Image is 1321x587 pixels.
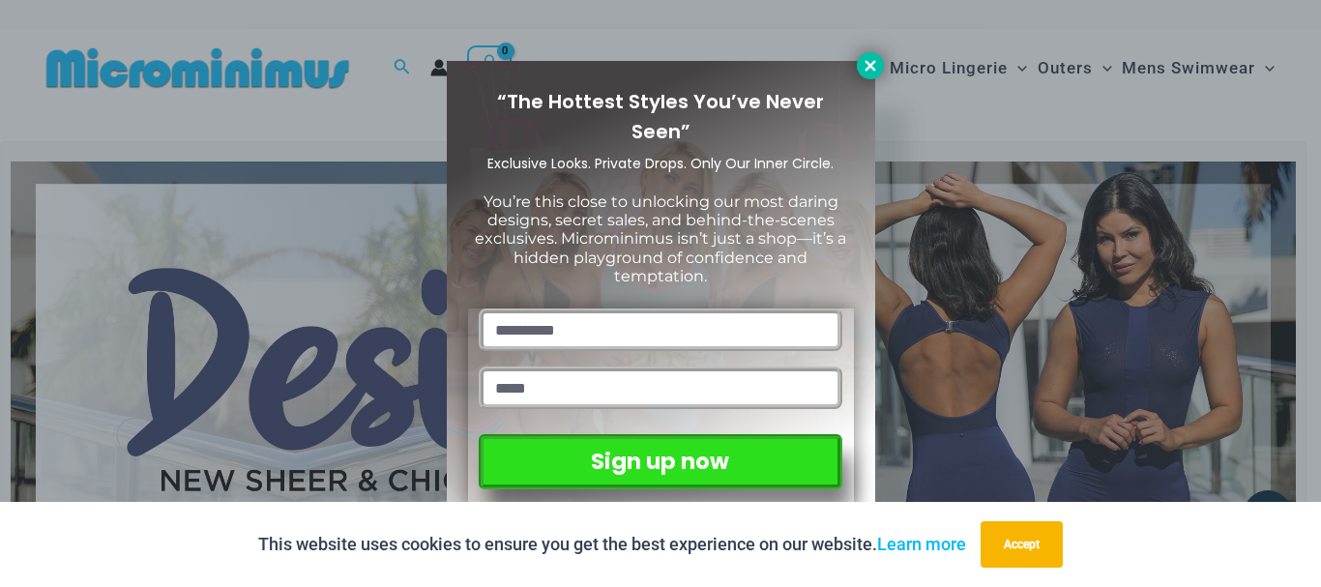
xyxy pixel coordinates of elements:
span: You’re this close to unlocking our most daring designs, secret sales, and behind-the-scenes exclu... [475,192,846,285]
a: Learn more [877,534,966,554]
button: Close [857,52,884,79]
button: Accept [981,521,1063,568]
p: This website uses cookies to ensure you get the best experience on our website. [258,530,966,559]
span: “The Hottest Styles You’ve Never Seen” [497,88,824,145]
button: Sign up now [479,434,841,489]
span: Exclusive Looks. Private Drops. Only Our Inner Circle. [487,154,834,173]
